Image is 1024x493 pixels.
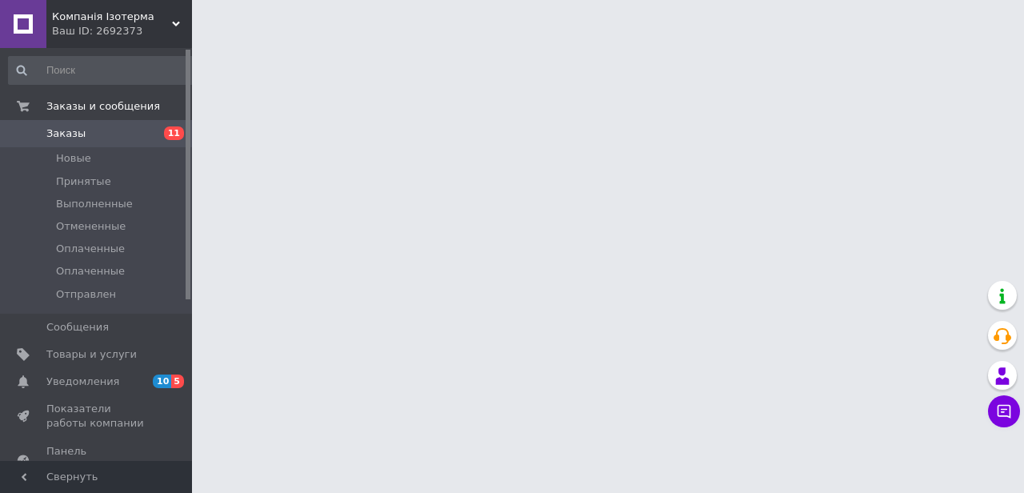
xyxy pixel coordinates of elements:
input: Поиск [8,56,195,85]
button: Чат с покупателем [988,395,1020,427]
span: 5 [171,375,184,388]
span: 10 [153,375,171,388]
span: Заказы и сообщения [46,99,160,114]
span: Отправлен [56,287,116,302]
span: Заказы [46,126,86,141]
span: Оплаченные [56,242,125,256]
span: Выполненные [56,197,133,211]
span: Уведомления [46,375,119,389]
span: Товары и услуги [46,347,137,362]
span: Принятые [56,174,111,189]
span: Новые [56,151,91,166]
span: Компанія Ізотерма [52,10,172,24]
span: Панель управления [46,444,148,473]
span: Сообщения [46,320,109,335]
span: 11 [164,126,184,140]
div: Ваш ID: 2692373 [52,24,192,38]
span: Оплаченные [56,264,125,279]
span: Показатели работы компании [46,402,148,431]
span: Отмененные [56,219,126,234]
